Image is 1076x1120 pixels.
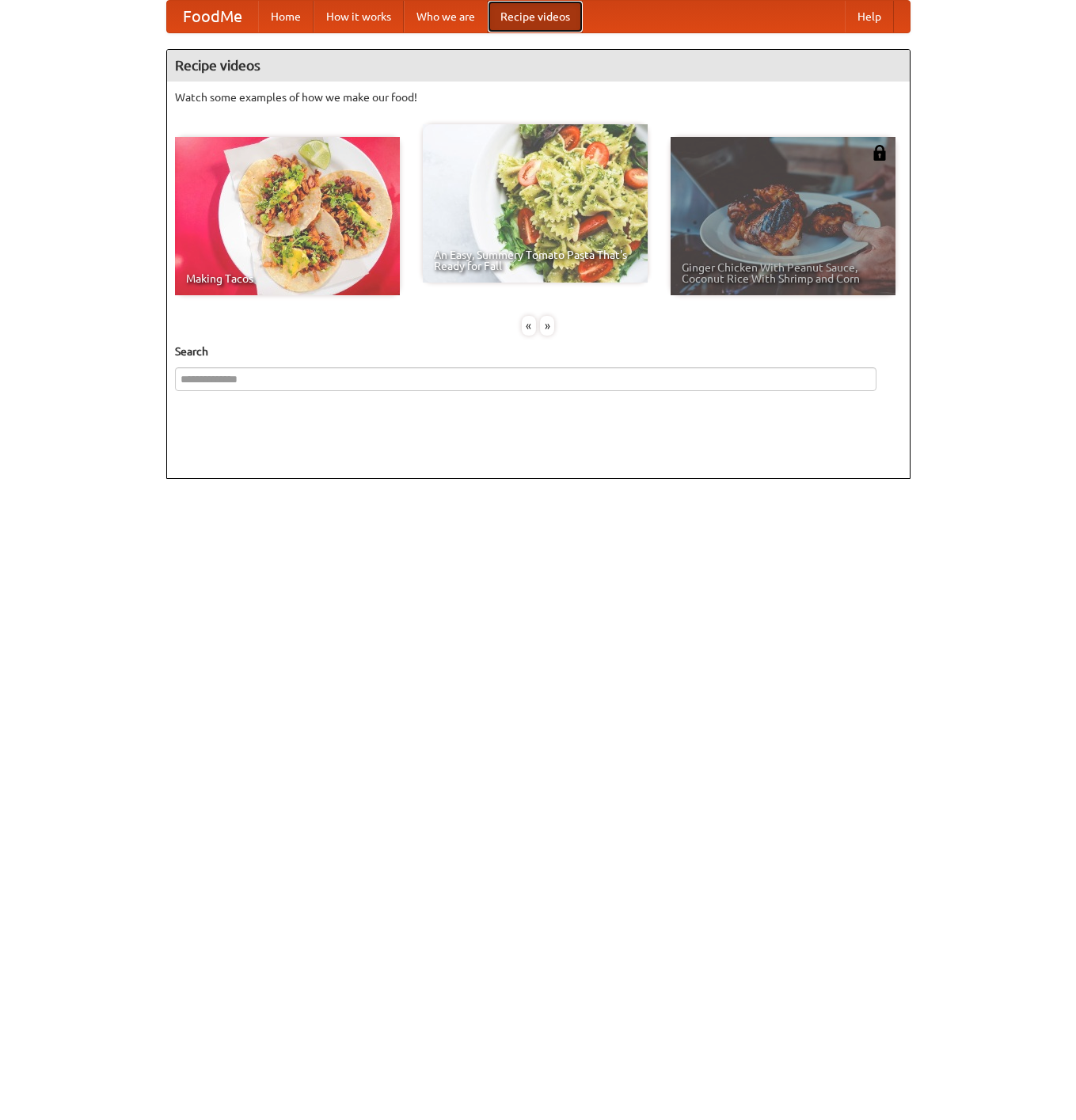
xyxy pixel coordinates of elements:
a: An Easy, Summery Tomato Pasta That's Ready for Fall [423,124,648,283]
a: Help [845,1,894,32]
a: FoodMe [167,1,258,32]
img: 483408.png [872,145,888,161]
span: An Easy, Summery Tomato Pasta That's Ready for Fall [434,249,637,271]
p: Watch some examples of how we make our food! [175,89,902,105]
a: Who we are [404,1,488,32]
a: Making Tacos [175,137,400,295]
div: » [540,316,554,336]
h5: Search [175,344,902,359]
a: Recipe videos [488,1,583,32]
a: Home [258,1,314,32]
span: Making Tacos [186,273,389,284]
div: « [522,316,536,336]
h4: Recipe videos [167,50,910,82]
a: How it works [314,1,404,32]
